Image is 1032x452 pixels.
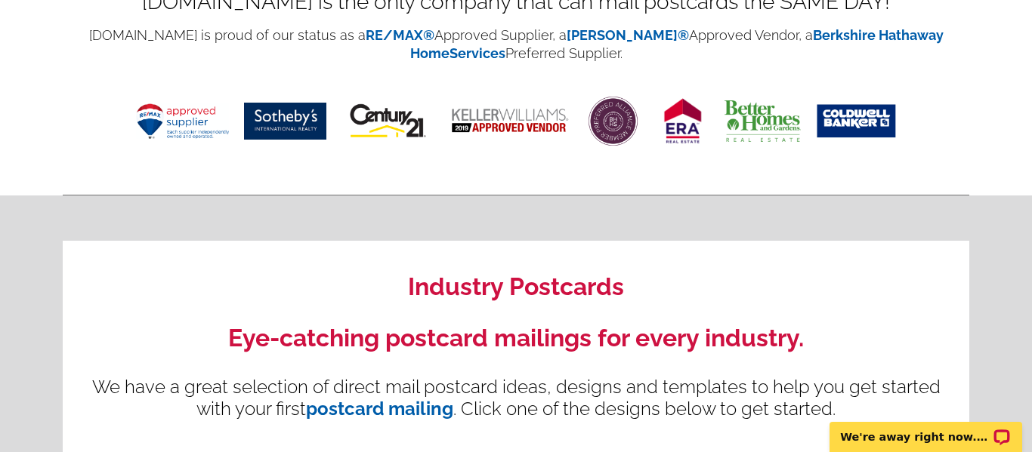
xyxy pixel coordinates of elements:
[450,107,570,135] img: keller
[366,27,434,43] a: RE/MAX®
[585,93,641,149] img: <BHHS></BHHS>
[567,27,689,43] a: [PERSON_NAME]®
[85,272,947,301] h2: Industry Postcards
[136,103,229,139] img: remax
[657,94,709,149] img: era real estate
[341,97,434,145] img: century-21
[63,26,969,63] p: [DOMAIN_NAME] is proud of our status as a Approved Supplier, a Approved Vendor, a Preferred Suppl...
[85,324,947,352] h2: Eye-catching postcard mailings for every industry.
[244,103,326,140] img: sothebys
[306,398,453,420] a: postcard mailing
[85,376,947,420] p: We have a great selection of direct mail postcard ideas, designs and templates to help you get st...
[820,404,1032,452] iframe: LiveChat chat widget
